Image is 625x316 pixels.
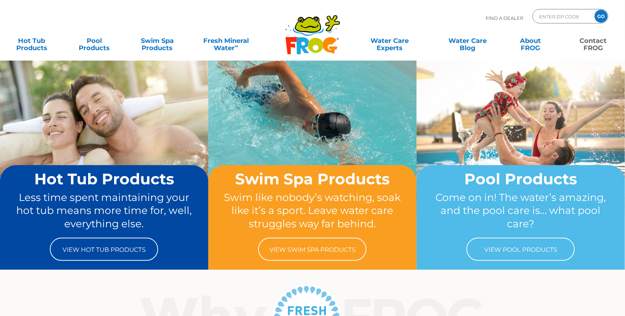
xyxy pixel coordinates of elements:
[235,43,239,49] sup: ∞
[486,9,523,27] p: Find A Dealer
[222,171,403,187] h2: Swim Spa Products
[196,34,257,48] a: Fresh MineralWater∞
[506,34,555,48] a: AboutFROG
[350,34,429,48] a: Water CareExperts
[430,171,611,187] h2: Pool Products
[430,191,611,231] p: Come on in! The water’s amazing, and the pool care is… what pool care?
[538,11,587,22] input: Zip Code Form
[569,34,618,48] a: ContactFROG
[70,34,119,48] a: PoolProducts
[7,34,56,48] a: Hot TubProducts
[14,191,195,231] p: Less time spent maintaining your hot tub means more time for, well, everything else.
[443,34,492,48] a: Water CareBlog
[258,238,366,261] a: View Swim Spa Products
[222,191,403,231] p: Swim like nobody’s watching, soak like it’s a sport. Leave water care struggles way far behind.
[14,171,195,187] h2: Hot Tub Products
[208,60,417,216] img: home-banner-swim-spa-short
[417,60,625,216] img: home-banner-pool-short
[50,238,158,261] a: View Hot Tub Products
[466,238,575,261] a: View Pool Products
[133,34,182,48] a: Swim SpaProducts
[595,10,608,23] input: GO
